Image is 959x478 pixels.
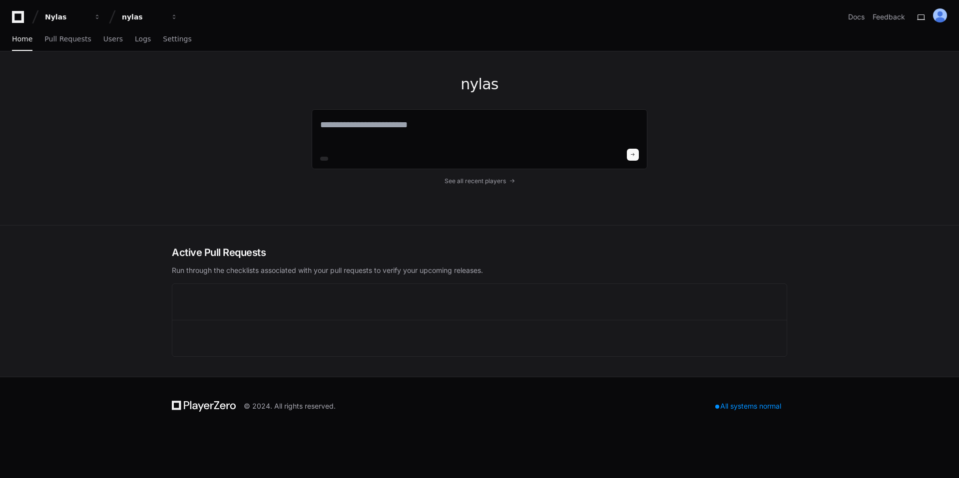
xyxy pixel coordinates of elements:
[103,36,123,42] span: Users
[933,8,947,22] img: ALV-UjXdkCaxG7Ha6Z-zDHMTEPqXMlNFMnpHuOo2CVUViR2iaDDte_9HYgjrRZ0zHLyLySWwoP3Esd7mb4Ah-olhw-DLkFEvG...
[44,36,91,42] span: Pull Requests
[244,401,336,411] div: © 2024. All rights reserved.
[103,28,123,51] a: Users
[135,36,151,42] span: Logs
[172,265,787,275] p: Run through the checklists associated with your pull requests to verify your upcoming releases.
[135,28,151,51] a: Logs
[44,28,91,51] a: Pull Requests
[118,8,182,26] button: nylas
[848,12,865,22] a: Docs
[163,36,191,42] span: Settings
[445,177,506,185] span: See all recent players
[45,12,88,22] div: Nylas
[873,12,905,22] button: Feedback
[709,399,787,413] div: All systems normal
[312,75,647,93] h1: nylas
[41,8,105,26] button: Nylas
[312,177,647,185] a: See all recent players
[172,245,787,259] h2: Active Pull Requests
[122,12,165,22] div: nylas
[12,28,32,51] a: Home
[12,36,32,42] span: Home
[163,28,191,51] a: Settings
